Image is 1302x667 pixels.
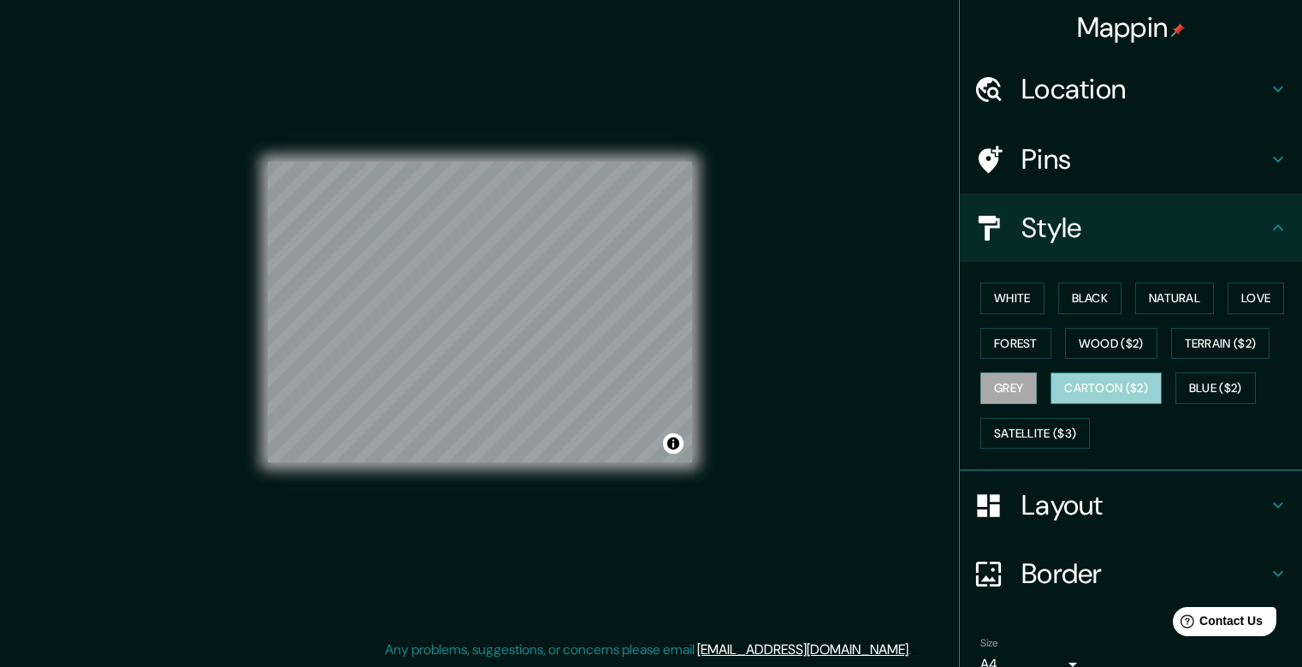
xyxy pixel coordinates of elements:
[1171,23,1185,37] img: pin-icon.png
[385,640,911,660] p: Any problems, suggestions, or concerns please email .
[960,55,1302,123] div: Location
[1228,283,1284,314] button: Love
[1150,600,1283,648] iframe: Help widget launcher
[960,194,1302,262] div: Style
[1135,283,1214,314] button: Natural
[1171,328,1270,360] button: Terrain ($2)
[960,471,1302,539] div: Layout
[914,640,917,660] div: .
[980,328,1051,360] button: Forest
[980,418,1090,450] button: Satellite ($3)
[1021,557,1268,591] h4: Border
[1058,283,1122,314] button: Black
[1077,10,1186,45] h4: Mappin
[1065,328,1157,360] button: Wood ($2)
[1021,72,1268,106] h4: Location
[697,640,908,658] a: [EMAIL_ADDRESS][DOMAIN_NAME]
[268,162,692,462] canvas: Map
[960,539,1302,608] div: Border
[663,433,684,454] button: Toggle attribution
[1050,372,1162,404] button: Cartoon ($2)
[960,125,1302,194] div: Pins
[911,640,914,660] div: .
[1175,372,1256,404] button: Blue ($2)
[980,636,998,651] label: Size
[1021,488,1268,522] h4: Layout
[980,283,1045,314] button: White
[980,372,1037,404] button: Grey
[1021,211,1268,245] h4: Style
[1021,142,1268,176] h4: Pins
